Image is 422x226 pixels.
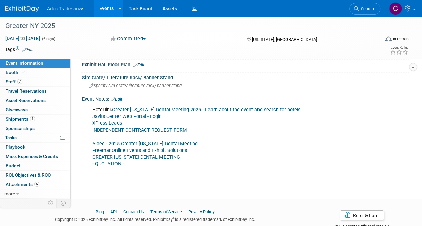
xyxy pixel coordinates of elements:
[349,3,380,15] a: Search
[4,191,15,196] span: more
[0,133,70,143] a: Tasks
[111,97,122,102] a: Edit
[96,209,104,214] a: Blog
[82,60,409,68] div: Exhibit Hall Floor Plan:
[133,63,144,67] a: Edit
[6,163,21,168] span: Budget
[89,83,182,88] span: Specify sim crate/ literature rack/ banner stand
[0,115,70,124] a: Shipments1
[22,47,34,52] a: Edit
[385,36,392,41] img: Format-Inperson.png
[0,124,70,133] a: Sponsorships
[0,59,70,68] a: Event Information
[183,209,187,214] span: |
[389,2,402,15] img: Carol Schmidlin
[0,152,70,161] a: Misc. Expenses & Credits
[6,144,25,150] span: Playbook
[0,96,70,105] a: Asset Reservations
[6,88,47,94] span: Travel Reservations
[0,87,70,96] a: Travel Reservations
[252,37,317,42] span: [US_STATE], [GEOGRAPHIC_DATA]
[41,37,55,41] span: (6 days)
[118,209,122,214] span: |
[57,199,71,207] td: Toggle Event Tabs
[92,127,187,133] a: INDEPENDENT CONTRACT REQUEST FORM
[173,216,175,220] sup: ®
[0,105,70,114] a: Giveaways
[359,6,374,11] span: Search
[5,6,39,12] img: ExhibitDay
[6,70,26,75] span: Booth
[105,209,109,214] span: |
[92,154,180,160] a: GREATER [US_STATE] DENTAL MEETING
[123,209,144,214] a: Contact Us
[21,70,25,74] i: Booth reservation complete
[92,141,198,147] a: A-dec - 2025 Greater [US_STATE] Dental Meeting
[188,209,215,214] a: Privacy Policy
[6,154,58,159] span: Misc. Expenses & Credits
[5,215,305,223] div: Copyright © 2025 ExhibitDay, Inc. All rights reserved. ExhibitDay is a registered trademark of Ex...
[340,210,384,220] a: Refer & Earn
[6,116,35,122] span: Shipments
[6,98,46,103] span: Asset Reservations
[19,36,26,41] span: to
[145,209,149,214] span: |
[0,171,70,180] a: ROI, Objectives & ROO
[150,209,182,214] a: Terms of Service
[47,6,84,11] span: Adec Tradeshows
[45,199,57,207] td: Personalize Event Tab Strip
[350,35,409,45] div: Event Format
[5,46,34,53] td: Tags
[88,103,344,171] div: Hotel link
[0,143,70,152] a: Playbook
[17,79,22,84] span: 7
[82,94,409,103] div: Event Notes:
[30,116,35,121] span: 1
[34,182,39,187] span: 6
[6,126,35,131] span: Sponsorships
[108,35,148,42] button: Committed
[6,60,43,66] span: Event Information
[0,161,70,170] a: Budget
[6,107,28,112] span: Giveaways
[0,68,70,77] a: Booth
[5,135,17,140] span: Tasks
[0,189,70,199] a: more
[110,209,117,214] a: API
[5,35,40,41] span: [DATE] [DATE]
[393,36,409,41] div: In-Person
[6,172,51,178] span: ROI, Objectives & ROO
[390,46,408,49] div: Event Rating
[112,107,300,113] a: Greater [US_STATE] Dental Meeting 2025 - Learn about the event and search for hotels
[3,20,374,32] div: Greater NY 2025
[6,182,39,187] span: Attachments
[0,180,70,189] a: Attachments6
[92,148,187,153] a: FreemanOnline Events and Exhibit Solutions
[0,77,70,87] a: Staff7
[6,79,22,84] span: Staff
[82,73,409,81] div: Sim Crate/ Literature Rack/ Banner Stand:
[92,120,122,126] a: XPress Leads
[92,114,162,119] a: Javits Center Web Portal - Login
[92,161,124,167] a: - QUOTATION -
